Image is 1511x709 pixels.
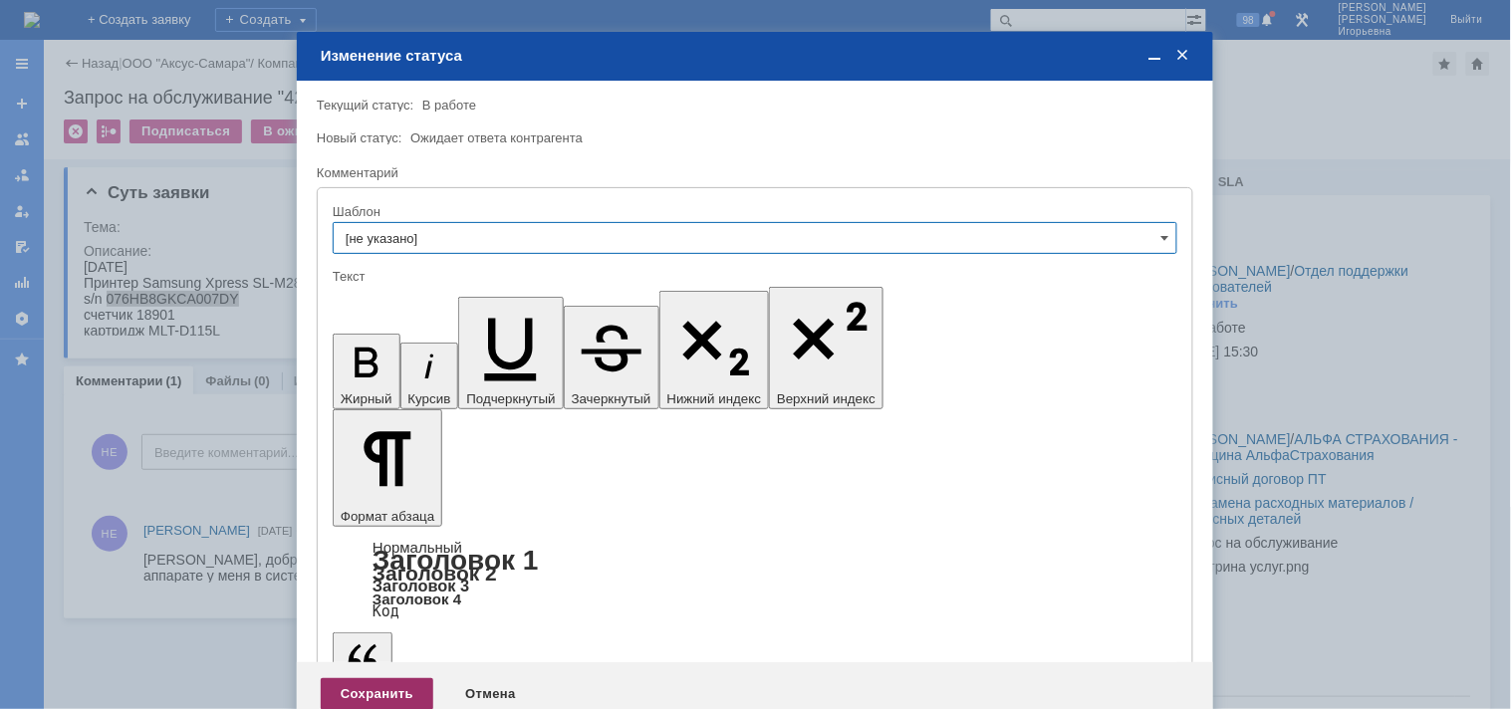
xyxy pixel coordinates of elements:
a: Заголовок 4 [373,591,461,607]
label: Текущий статус: [317,98,413,113]
div: Текст [333,270,1173,283]
a: Заголовок 2 [373,562,497,585]
span: Формат абзаца [341,509,434,524]
div: Комментарий [317,164,1189,183]
span: Ожидает ответа контрагента [410,130,583,145]
a: Код [373,602,399,620]
span: Курсив [408,391,451,406]
button: Формат абзаца [333,409,442,527]
span: Жирный [341,391,392,406]
span: Свернуть (Ctrl + M) [1145,47,1165,65]
button: Нижний индекс [659,291,770,409]
span: Закрыть [1173,47,1193,65]
span: Нижний индекс [667,391,762,406]
a: Заголовок 1 [373,545,539,576]
div: Формат абзаца [333,541,1177,618]
button: Зачеркнутый [564,306,659,409]
label: Новый статус: [317,130,402,145]
button: Подчеркнутый [458,297,563,409]
span: В работе [422,98,476,113]
span: Подчеркнутый [466,391,555,406]
button: Курсив [400,343,459,409]
span: Зачеркнутый [572,391,651,406]
button: Жирный [333,334,400,409]
div: Изменение статуса [321,47,1193,65]
button: Цитата [333,632,392,700]
button: Верхний индекс [769,287,883,409]
span: Верхний индекс [777,391,876,406]
a: Нормальный [373,539,462,556]
a: Заголовок 3 [373,577,469,594]
div: Шаблон [333,205,1173,218]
